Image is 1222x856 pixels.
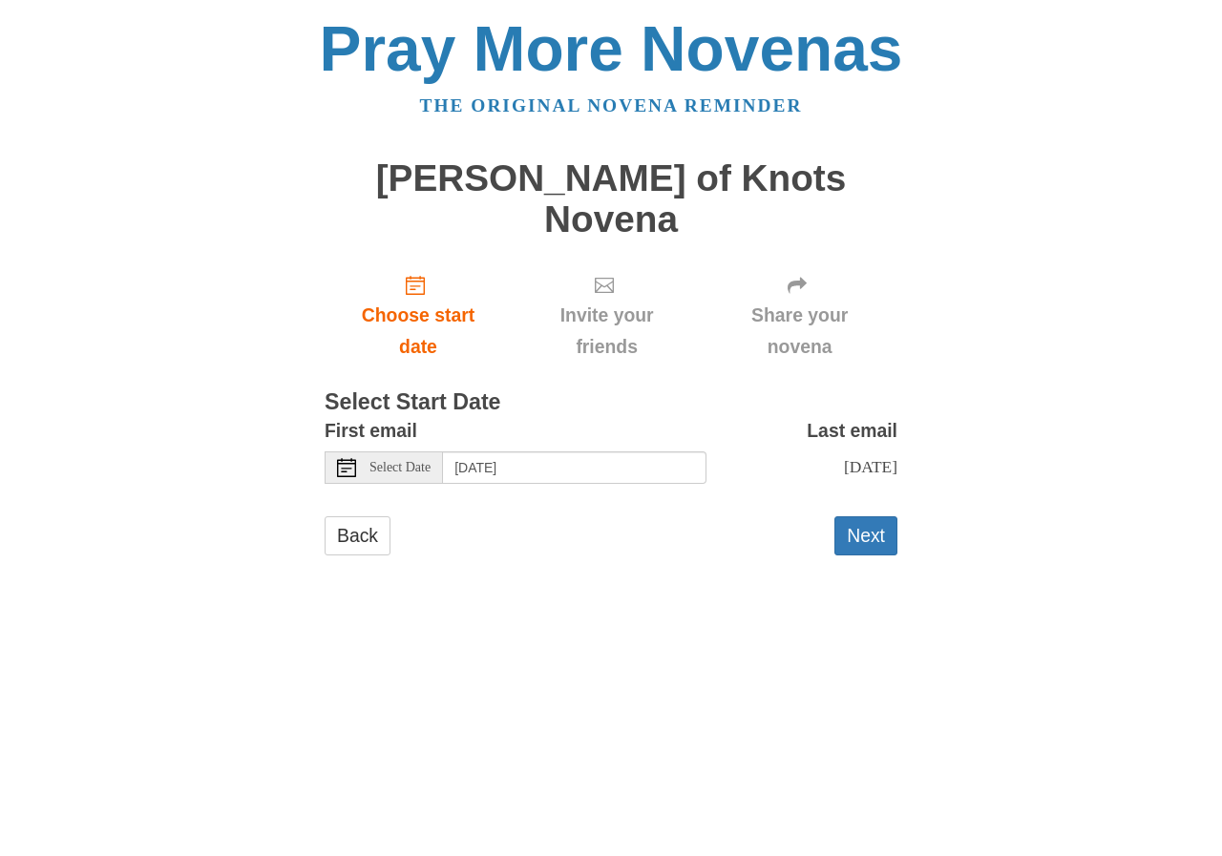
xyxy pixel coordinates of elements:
span: Share your novena [721,300,878,363]
span: Select Date [369,461,431,474]
a: Pray More Novenas [320,13,903,84]
a: Back [325,516,390,555]
a: The original novena reminder [420,95,803,115]
h3: Select Start Date [325,390,897,415]
label: Last email [807,415,897,447]
h1: [PERSON_NAME] of Knots Novena [325,158,897,240]
span: Invite your friends [531,300,683,363]
button: Next [834,516,897,555]
span: [DATE] [844,457,897,476]
span: Choose start date [344,300,493,363]
a: Choose start date [325,259,512,372]
div: Click "Next" to confirm your start date first. [702,259,897,372]
div: Click "Next" to confirm your start date first. [512,259,702,372]
label: First email [325,415,417,447]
